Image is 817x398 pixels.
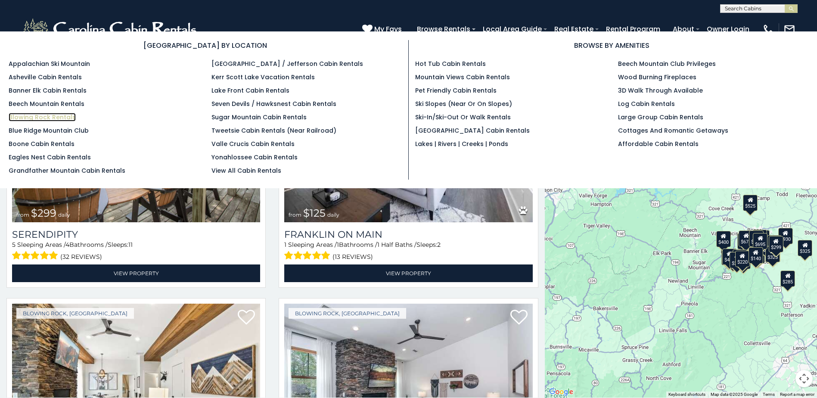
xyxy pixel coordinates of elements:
[798,240,812,256] div: $325
[737,233,752,249] div: $315
[9,73,82,81] a: Asheville Cabin Rentals
[618,113,703,121] a: Large Group Cabin Rentals
[618,140,699,148] a: Affordable Cabin Rentals
[211,59,363,68] a: [GEOGRAPHIC_DATA] / Jefferson Cabin Rentals
[337,241,339,249] span: 1
[766,246,780,262] div: $350
[733,249,747,266] div: $165
[284,240,532,262] div: Sleeping Areas / Bathrooms / Sleeps:
[9,59,90,68] a: Appalachian Ski Mountain
[780,392,814,397] a: Report a map error
[602,22,665,37] a: Rental Program
[702,22,754,37] a: Owner Login
[762,23,774,35] img: phone-regular-white.png
[778,228,793,244] div: $930
[31,207,56,219] span: $299
[415,86,497,95] a: Pet Friendly Cabin Rentals
[415,59,486,68] a: Hot Tub Cabin Rentals
[284,229,532,240] a: Franklin On Main
[211,153,298,162] a: Yonahlossee Cabin Rentals
[415,113,511,121] a: Ski-in/Ski-Out or Walk Rentals
[547,386,575,398] img: Google
[374,24,402,34] span: My Favs
[618,73,696,81] a: Wood Burning Fireplaces
[783,23,795,35] img: mail-regular-white.png
[9,40,402,51] h3: [GEOGRAPHIC_DATA] BY LOCATION
[547,386,575,398] a: Open this area in Google Maps (opens a new window)
[730,252,744,268] div: $355
[65,241,69,249] span: 4
[284,241,286,249] span: 1
[211,166,281,175] a: View All Cabin Rentals
[413,22,475,37] a: Browse Rentals
[753,233,767,249] div: $695
[9,86,87,95] a: Banner Elk Cabin Rentals
[60,251,102,262] span: (32 reviews)
[711,392,758,397] span: Map data ©2025 Google
[415,126,530,135] a: [GEOGRAPHIC_DATA] Cabin Rentals
[12,240,260,262] div: Sleeping Areas / Bathrooms / Sleeps:
[415,40,809,51] h3: BROWSE BY AMENITIES
[12,229,260,240] a: Serendipity
[303,207,326,219] span: $125
[716,231,731,247] div: $400
[795,370,813,387] button: Map camera controls
[289,211,301,218] span: from
[748,247,763,264] div: $140
[415,140,508,148] a: Lakes | Rivers | Creeks | Ponds
[16,211,29,218] span: from
[332,251,373,262] span: (13 reviews)
[12,241,16,249] span: 5
[752,230,767,246] div: $150
[478,22,546,37] a: Local Area Guide
[722,249,737,265] div: $410
[128,241,133,249] span: 11
[211,126,336,135] a: Tweetsie Cabin Rentals (Near Railroad)
[668,392,705,398] button: Keyboard shortcuts
[9,113,76,121] a: Blowing Rock Rentals
[289,308,406,319] a: Blowing Rock, [GEOGRAPHIC_DATA]
[767,235,782,252] div: $226
[780,271,795,287] div: $285
[211,99,336,108] a: Seven Devils / Hawksnest Cabin Rentals
[743,195,758,211] div: $525
[768,236,783,252] div: $299
[211,86,289,95] a: Lake Front Cabin Rentals
[9,166,125,175] a: Grandfather Mountain Cabin Rentals
[211,73,315,81] a: Kerr Scott Lake Vacation Rentals
[510,309,528,327] a: Add to favorites
[721,249,736,265] div: $375
[749,247,763,264] div: $140
[211,140,295,148] a: Valle Crucis Cabin Rentals
[58,211,70,218] span: daily
[618,126,728,135] a: Cottages and Romantic Getaways
[22,16,200,42] img: White-1-2.png
[763,392,775,397] a: Terms
[739,230,753,247] div: $675
[362,24,404,35] a: My Favs
[9,140,75,148] a: Boone Cabin Rentals
[550,22,598,37] a: Real Estate
[437,241,441,249] span: 2
[749,230,764,247] div: $315
[618,86,703,95] a: 3D Walk Through Available
[284,264,532,282] a: View Property
[238,309,255,327] a: Add to favorites
[735,251,750,267] div: $220
[16,308,134,319] a: Blowing Rock, [GEOGRAPHIC_DATA]
[12,264,260,282] a: View Property
[415,99,512,108] a: Ski Slopes (Near or On Slopes)
[327,211,339,218] span: daily
[377,241,416,249] span: 1 Half Baths /
[668,22,699,37] a: About
[9,153,91,162] a: Eagles Nest Cabin Rentals
[211,113,307,121] a: Sugar Mountain Cabin Rentals
[618,99,675,108] a: Log Cabin Rentals
[9,126,89,135] a: Blue Ridge Mountain Club
[415,73,510,81] a: Mountain Views Cabin Rentals
[618,59,716,68] a: Beech Mountain Club Privileges
[765,246,780,262] div: $325
[9,99,84,108] a: Beech Mountain Rentals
